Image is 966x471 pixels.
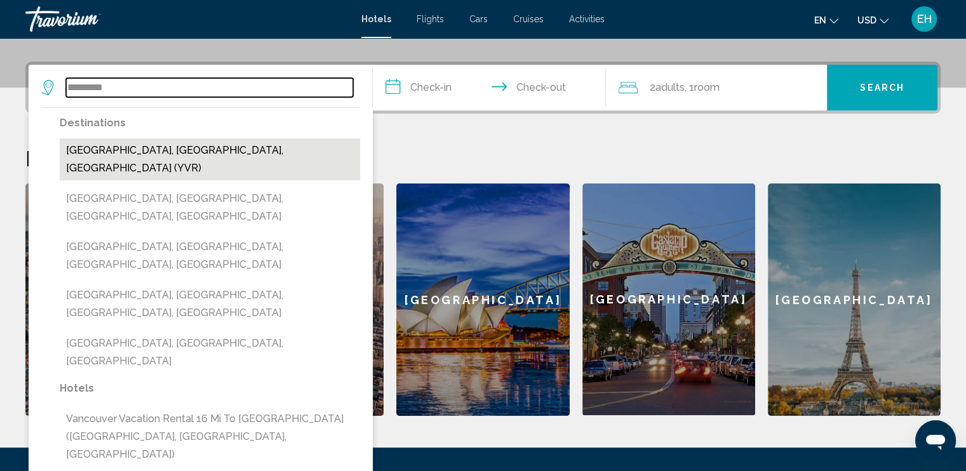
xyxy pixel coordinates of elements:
p: Destinations [60,114,360,132]
button: Search [827,65,937,110]
span: Search [860,83,904,93]
div: [GEOGRAPHIC_DATA] [582,183,755,415]
button: Vancouver Vacation Rental 16 Mi to [GEOGRAPHIC_DATA] ([GEOGRAPHIC_DATA], [GEOGRAPHIC_DATA], [GEOG... [60,407,360,467]
button: Check in and out dates [373,65,607,110]
a: Activities [569,14,605,24]
a: Cars [469,14,488,24]
button: [GEOGRAPHIC_DATA], [GEOGRAPHIC_DATA], [GEOGRAPHIC_DATA] (YVR) [60,138,360,180]
span: EH [917,13,932,25]
a: Hotels [361,14,391,24]
p: Hotels [60,380,360,397]
button: [GEOGRAPHIC_DATA], [GEOGRAPHIC_DATA], [GEOGRAPHIC_DATA], [GEOGRAPHIC_DATA] [60,235,360,277]
span: USD [857,15,876,25]
iframe: Button to launch messaging window [915,420,956,461]
a: [GEOGRAPHIC_DATA] [396,183,569,416]
span: en [814,15,826,25]
a: Travorium [25,6,349,32]
span: Adults [655,81,684,93]
button: [GEOGRAPHIC_DATA], [GEOGRAPHIC_DATA], [GEOGRAPHIC_DATA] [60,331,360,373]
span: Room [694,81,719,93]
div: Search widget [29,65,937,110]
a: Cruises [513,14,544,24]
h2: Featured Destinations [25,145,941,171]
button: Change language [814,11,838,29]
span: , 1 [684,79,719,96]
button: Travelers: 2 adults, 0 children [606,65,827,110]
button: User Menu [908,6,941,32]
span: 2 [649,79,684,96]
a: [GEOGRAPHIC_DATA] [582,183,755,416]
a: [GEOGRAPHIC_DATA] [25,183,198,416]
button: Change currency [857,11,889,29]
a: [GEOGRAPHIC_DATA] [768,183,941,416]
button: [GEOGRAPHIC_DATA], [GEOGRAPHIC_DATA], [GEOGRAPHIC_DATA], [GEOGRAPHIC_DATA] [60,187,360,229]
button: [GEOGRAPHIC_DATA], [GEOGRAPHIC_DATA], [GEOGRAPHIC_DATA], [GEOGRAPHIC_DATA] [60,283,360,325]
a: Flights [417,14,444,24]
